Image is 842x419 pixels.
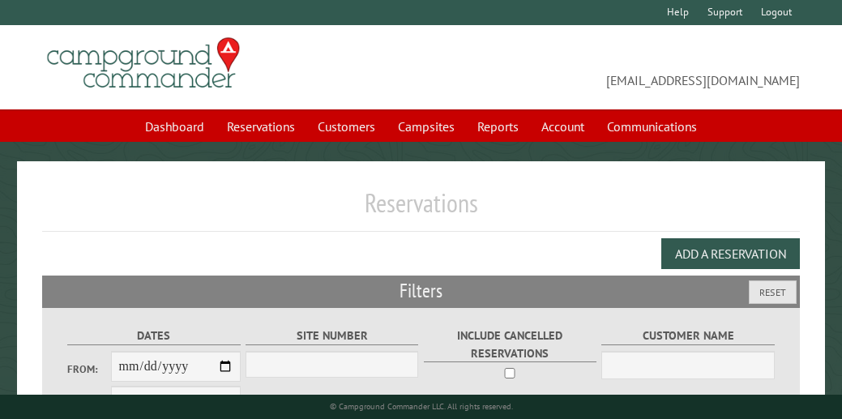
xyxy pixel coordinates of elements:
[424,327,596,362] label: Include Cancelled Reservations
[246,327,418,345] label: Site Number
[597,111,707,142] a: Communications
[661,238,800,269] button: Add a Reservation
[749,280,797,304] button: Reset
[67,327,240,345] label: Dates
[532,111,594,142] a: Account
[308,111,385,142] a: Customers
[388,111,464,142] a: Campsites
[42,187,800,232] h1: Reservations
[468,111,528,142] a: Reports
[135,111,214,142] a: Dashboard
[421,45,801,90] span: [EMAIL_ADDRESS][DOMAIN_NAME]
[42,276,800,306] h2: Filters
[217,111,305,142] a: Reservations
[67,361,110,377] label: From:
[42,32,245,95] img: Campground Commander
[601,327,774,345] label: Customer Name
[330,401,513,412] small: © Campground Commander LLC. All rights reserved.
